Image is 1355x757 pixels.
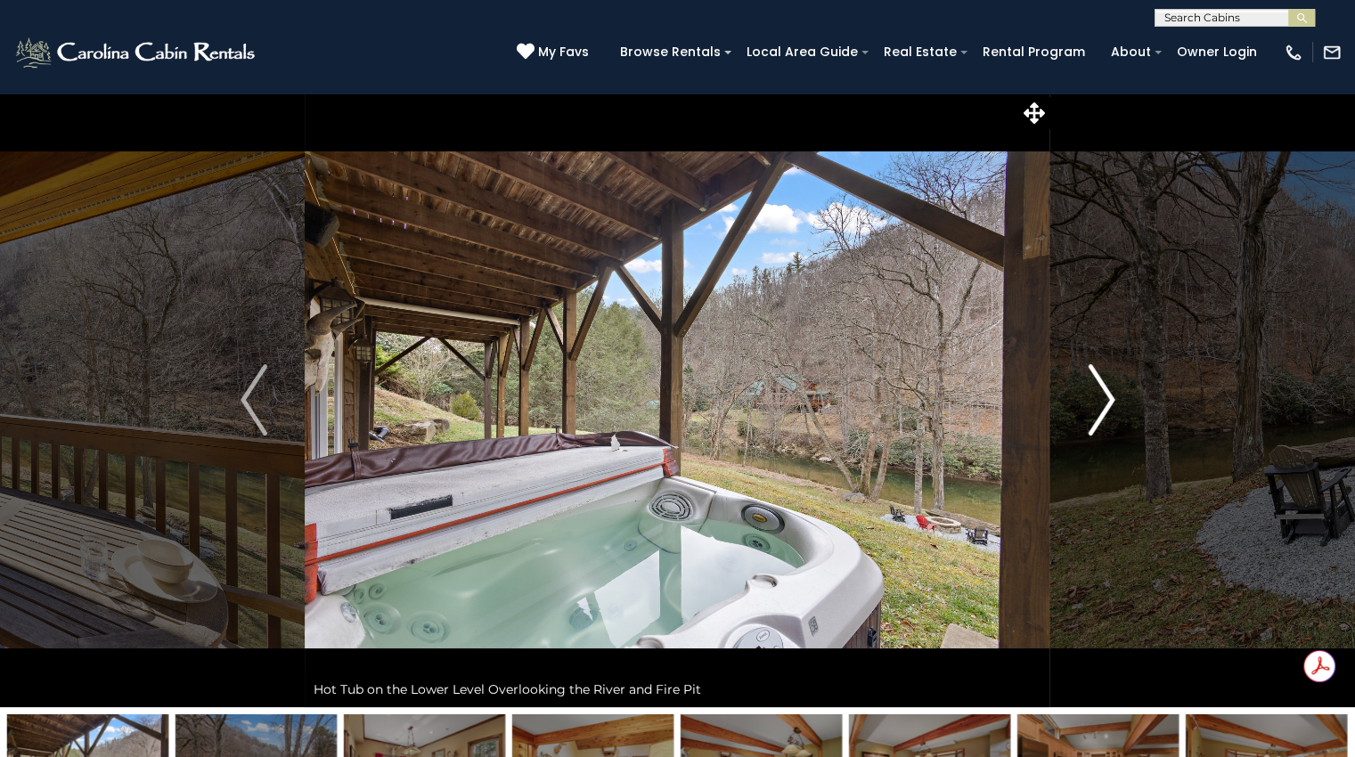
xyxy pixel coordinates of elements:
a: My Favs [517,43,593,62]
a: Real Estate [875,38,966,66]
img: White-1-2.png [13,35,260,70]
a: Local Area Guide [738,38,867,66]
span: My Favs [538,43,589,61]
a: Owner Login [1168,38,1266,66]
a: Rental Program [974,38,1094,66]
div: Hot Tub on the Lower Level Overlooking the River and Fire Pit [305,672,1049,707]
a: About [1102,38,1160,66]
a: Browse Rentals [611,38,730,66]
button: Previous [203,93,306,707]
button: Next [1050,93,1153,707]
img: phone-regular-white.png [1284,43,1303,62]
img: mail-regular-white.png [1322,43,1342,62]
img: arrow [241,364,267,435]
img: arrow [1088,364,1114,435]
